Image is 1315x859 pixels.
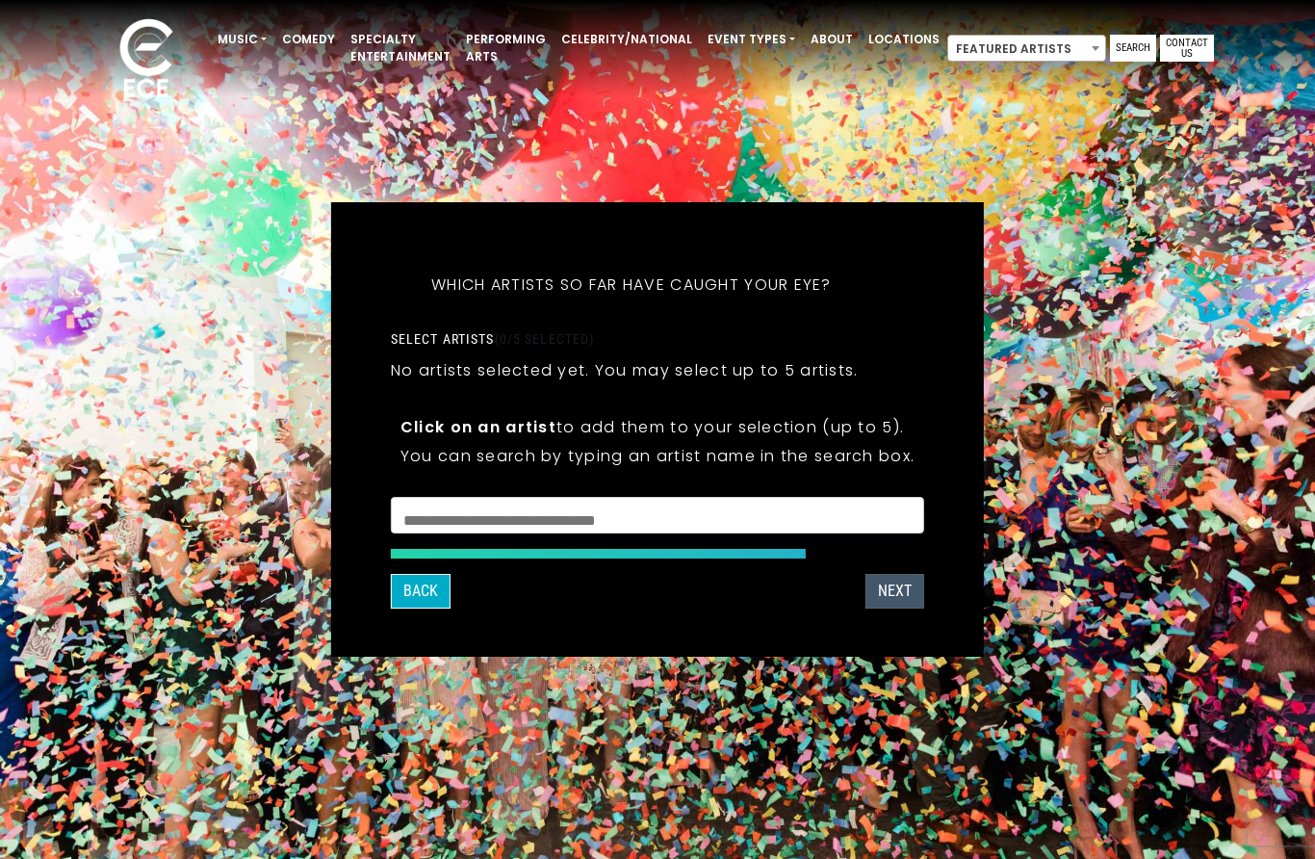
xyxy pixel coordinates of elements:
a: Comedy [274,23,343,56]
label: Select artists [391,330,594,348]
a: Search [1110,35,1156,62]
a: About [803,23,861,56]
p: No artists selected yet. You may select up to 5 artists. [391,358,859,382]
a: Event Types [700,23,803,56]
a: Contact Us [1160,35,1214,62]
span: Featured Artists [947,35,1106,62]
p: to add them to your selection (up to 5). [400,415,915,439]
a: Specialty Entertainment [343,23,458,73]
button: Back [391,574,451,609]
span: Featured Artists [948,36,1105,63]
button: Next [865,574,924,609]
a: Celebrity/National [554,23,700,56]
p: You can search by typing an artist name in the search box. [400,444,915,468]
a: Performing Arts [458,23,554,73]
h5: Which artists so far have caught your eye? [391,250,872,320]
a: Locations [861,23,947,56]
span: (0/5 selected) [495,331,595,347]
strong: Click on an artist [400,416,556,438]
a: Music [210,23,274,56]
img: ece_new_logo_whitev2-1.png [98,13,194,107]
textarea: Search [403,509,912,527]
